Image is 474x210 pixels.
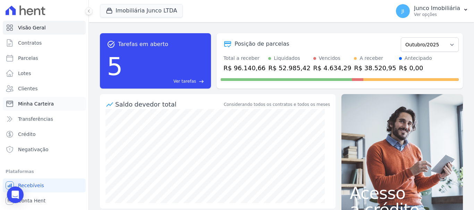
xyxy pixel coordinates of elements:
span: Recebíveis [18,182,44,189]
span: Negativação [18,146,49,153]
a: Contratos [3,36,86,50]
a: Minha Carteira [3,97,86,111]
div: R$ 0,00 [399,63,432,73]
a: Conta Hent [3,194,86,208]
div: Plataformas [6,167,83,176]
span: Clientes [18,85,37,92]
button: JI Junco Imobiliária Ver opções [390,1,474,21]
a: Recebíveis [3,179,86,192]
div: R$ 38.520,95 [354,63,396,73]
a: Lotes [3,66,86,80]
div: Posição de parcelas [235,40,289,48]
div: Antecipado [405,55,432,62]
a: Crédito [3,127,86,141]
div: A receber [359,55,383,62]
span: Minha Carteira [18,100,54,107]
span: Parcelas [18,55,38,62]
div: Liquidados [274,55,300,62]
a: Visão Geral [3,21,86,35]
button: Imobiliária Junco LTDA [100,4,183,17]
div: R$ 96.140,66 [223,63,265,73]
span: east [199,79,204,84]
span: Crédito [18,131,36,138]
p: Junco Imobiliária [414,5,460,12]
div: 5 [107,48,123,84]
span: Transferências [18,116,53,122]
span: Tarefas em aberto [118,40,168,48]
span: Contratos [18,39,42,46]
span: JI [401,9,404,13]
span: Conta Hent [18,197,45,204]
div: Saldo devedor total [115,100,222,109]
div: R$ 52.985,42 [268,63,310,73]
a: Ver tarefas east [126,78,204,84]
span: Visão Geral [18,24,46,31]
div: Considerando todos os contratos e todos os meses [224,101,330,108]
a: Clientes [3,82,86,95]
span: Lotes [18,70,31,77]
p: Ver opções [414,12,460,17]
div: Total a receber [223,55,265,62]
div: Vencidos [319,55,340,62]
a: Parcelas [3,51,86,65]
span: task_alt [107,40,115,48]
a: Negativação [3,143,86,156]
div: R$ 4.634,29 [313,63,352,73]
span: Ver tarefas [173,78,196,84]
a: Transferências [3,112,86,126]
div: Open Intercom Messenger [7,186,24,203]
span: Acesso [350,185,455,201]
